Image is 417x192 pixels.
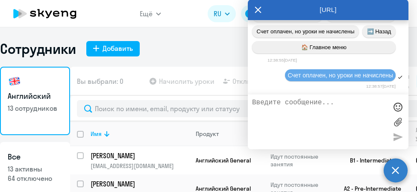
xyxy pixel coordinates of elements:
[77,76,123,86] span: Вы выбрали: 0
[267,58,297,62] time: 12:38:55[DATE]
[270,153,329,168] p: Идут постоянные занятия
[91,179,187,189] p: [PERSON_NAME]
[103,43,133,53] div: Добавить
[288,72,393,79] span: Счет оплачен, но уроки не начислены
[366,84,396,89] time: 12:38:57[DATE]
[91,130,188,138] div: Имя
[391,115,404,128] label: Лимит 10 файлов
[208,5,236,22] button: RU
[91,130,102,138] div: Имя
[252,25,359,38] button: Счет оплачен, но уроки не начислены
[91,151,188,160] a: [PERSON_NAME]
[329,146,409,174] td: B1 - Intermediate
[196,130,219,138] div: Продукт
[367,28,391,35] span: ➡️ Назад
[8,103,62,113] p: 13 сотрудников
[8,74,21,88] img: english
[8,91,62,102] h3: Английский
[91,179,188,189] a: [PERSON_NAME]
[86,41,140,56] button: Добавить
[362,25,396,38] button: ➡️ Назад
[8,164,62,174] p: 13 активны
[8,151,62,162] h3: Все
[252,41,396,53] button: 🏠 Главное меню
[301,44,347,50] span: 🏠 Главное меню
[257,28,355,35] span: Счет оплачен, но уроки не начислены
[91,151,187,160] p: [PERSON_NAME]
[196,157,251,164] span: Английский General
[91,162,188,170] p: [EMAIL_ADDRESS][DOMAIN_NAME]
[140,9,153,19] span: Ещё
[8,174,62,183] p: 64 отключено
[140,5,161,22] button: Ещё
[214,9,221,19] span: RU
